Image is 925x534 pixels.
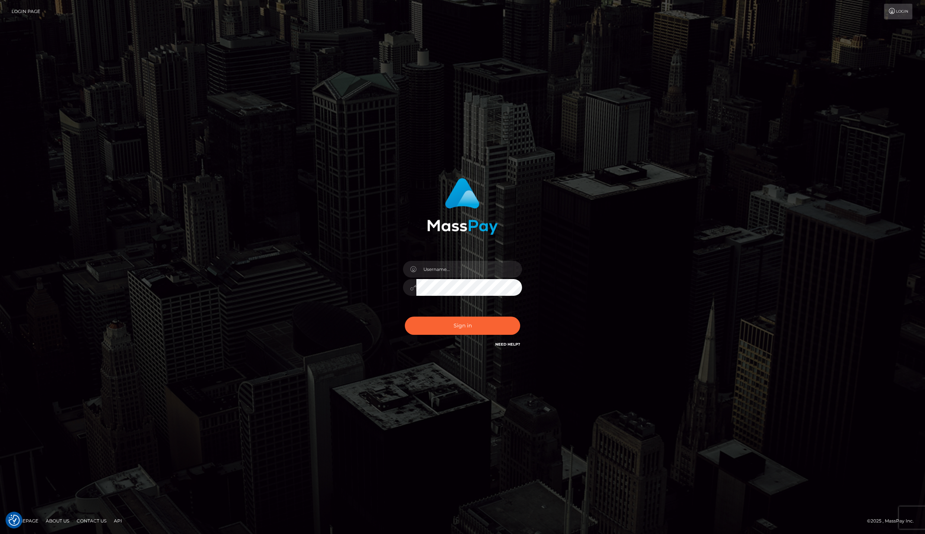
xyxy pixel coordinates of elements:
a: Contact Us [74,515,109,527]
button: Consent Preferences [9,515,20,526]
a: Login [884,4,912,19]
a: About Us [43,515,72,527]
a: API [111,515,125,527]
input: Username... [416,261,522,278]
div: © 2025 , MassPay Inc. [867,517,919,525]
a: Homepage [8,515,41,527]
a: Need Help? [495,342,520,347]
img: Revisit consent button [9,515,20,526]
button: Sign in [405,317,520,335]
a: Login Page [12,4,40,19]
img: MassPay Login [427,178,498,235]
